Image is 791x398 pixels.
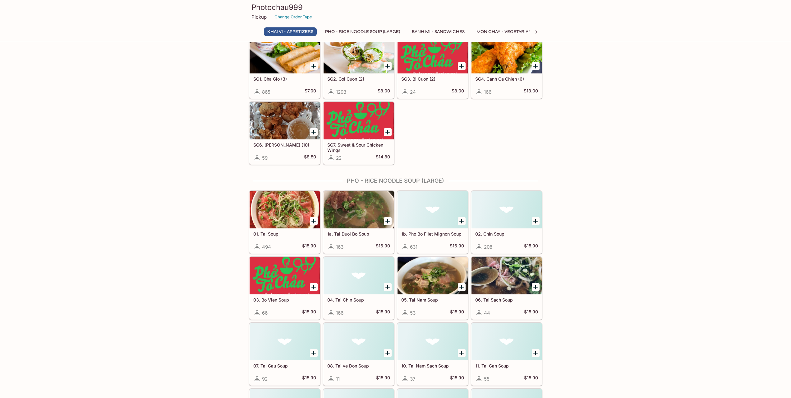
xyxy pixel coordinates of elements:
a: SG3. Bi Cuon (2)24$8.00 [397,36,468,99]
h5: $14.80 [376,154,390,162]
h5: SG2. Goi Cuon (2) [327,76,390,82]
h5: 06. Tai Sach Soup [475,297,538,302]
button: Pho - Rice Noodle Soup (Large) [322,27,403,36]
span: 66 [262,310,268,316]
div: 04. Tai Chin Soup [324,257,394,294]
span: 1293 [336,89,346,95]
h5: $13.00 [524,88,538,96]
h5: $15.90 [450,375,464,382]
h5: $15.90 [302,243,316,251]
div: 07. Tai Gau Soup [250,323,320,360]
div: 05. Tai Nam Soup [398,257,468,294]
a: 06. Tai Sach Soup44$15.90 [471,257,542,320]
h5: 1a. Tai Duoi Bo Soup [327,231,390,236]
span: 22 [336,155,342,161]
a: 10. Tai Nam Sach Soup37$15.90 [397,323,468,386]
div: 03. Bo Vien Soup [250,257,320,294]
h5: 01. Tai Soup [253,231,316,236]
button: Add 11. Tai Gan Soup [532,349,540,357]
h5: $15.90 [302,309,316,316]
h5: 03. Bo Vien Soup [253,297,316,302]
div: SG2. Goi Cuon (2) [324,36,394,73]
h5: $15.90 [376,375,390,382]
div: 02. Chin Soup [471,191,542,228]
button: Add SG6. Hoanh Thanh Chien (10) [310,128,318,136]
div: SG4. Canh Ga Chien (6) [471,36,542,73]
a: 11. Tai Gan Soup55$15.90 [471,323,542,386]
button: Add SG2. Goi Cuon (2) [384,62,392,70]
span: 44 [484,310,490,316]
span: 494 [262,244,271,250]
h5: 07. Tai Gau Soup [253,363,316,368]
a: 05. Tai Nam Soup53$15.90 [397,257,468,320]
a: 02. Chin Soup208$15.90 [471,191,542,254]
a: 01. Tai Soup494$15.90 [249,191,320,254]
button: Banh Mi - Sandwiches [408,27,468,36]
h5: $15.90 [302,375,316,382]
button: Add 07. Tai Gau Soup [310,349,318,357]
h5: $15.90 [524,309,538,316]
a: 07. Tai Gau Soup92$15.90 [249,323,320,386]
h5: SG1. Cha Gio (3) [253,76,316,82]
h5: 1b. Pho Bo Filet Mignon Soup [401,231,464,236]
span: 59 [262,155,268,161]
h5: $7.00 [305,88,316,96]
a: SG2. Goi Cuon (2)1293$8.00 [323,36,394,99]
span: 631 [410,244,417,250]
h5: $8.00 [378,88,390,96]
h5: SG3. Bi Cuon (2) [401,76,464,82]
button: Add 08. Tai ve Don Soup [384,349,392,357]
span: 53 [410,310,416,316]
h5: $8.50 [304,154,316,162]
h3: Photochau999 [251,2,540,12]
button: Add SG3. Bi Cuon (2) [458,62,466,70]
div: SG7. Sweet & Sour Chicken Wings [324,102,394,139]
h5: 10. Tai Nam Sach Soup [401,363,464,368]
h5: 08. Tai ve Don Soup [327,363,390,368]
h5: $15.90 [450,309,464,316]
h5: 04. Tai Chin Soup [327,297,390,302]
button: Add 04. Tai Chin Soup [384,283,392,291]
div: SG1. Cha Gio (3) [250,36,320,73]
h5: $16.90 [450,243,464,251]
a: SG7. Sweet & Sour Chicken Wings22$14.80 [323,102,394,165]
button: Add 03. Bo Vien Soup [310,283,318,291]
h5: $15.90 [376,309,390,316]
button: Add SG1. Cha Gio (3) [310,62,318,70]
span: 865 [262,89,270,95]
a: 1a. Tai Duoi Bo Soup163$16.90 [323,191,394,254]
span: 163 [336,244,343,250]
button: Khai Vi - Appetizers [264,27,317,36]
a: SG4. Canh Ga Chien (6)166$13.00 [471,36,542,99]
button: Change Order Type [272,12,315,22]
span: 55 [484,376,490,382]
div: 10. Tai Nam Sach Soup [398,323,468,360]
h5: $8.00 [452,88,464,96]
h5: 02. Chin Soup [475,231,538,236]
button: Add 10. Tai Nam Sach Soup [458,349,466,357]
div: SG6. Hoanh Thanh Chien (10) [250,102,320,139]
a: 04. Tai Chin Soup166$15.90 [323,257,394,320]
a: 08. Tai ve Don Soup11$15.90 [323,323,394,386]
button: Add SG7. Sweet & Sour Chicken Wings [384,128,392,136]
button: Add 1a. Tai Duoi Bo Soup [384,217,392,225]
h5: $15.90 [524,243,538,251]
h5: $15.90 [524,375,538,382]
span: 208 [484,244,492,250]
button: Mon Chay - Vegetarian Entrees [473,27,556,36]
span: 24 [410,89,416,95]
button: Add 06. Tai Sach Soup [532,283,540,291]
a: SG1. Cha Gio (3)865$7.00 [249,36,320,99]
h5: 11. Tai Gan Soup [475,363,538,368]
h4: Pho - Rice Noodle Soup (Large) [249,177,542,184]
h5: SG4. Canh Ga Chien (6) [475,76,538,82]
span: 166 [484,89,491,95]
h5: 05. Tai Nam Soup [401,297,464,302]
button: Add 01. Tai Soup [310,217,318,225]
div: 01. Tai Soup [250,191,320,228]
div: 06. Tai Sach Soup [471,257,542,294]
div: 1b. Pho Bo Filet Mignon Soup [398,191,468,228]
span: 92 [262,376,268,382]
h5: $16.90 [376,243,390,251]
button: Add SG4. Canh Ga Chien (6) [532,62,540,70]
